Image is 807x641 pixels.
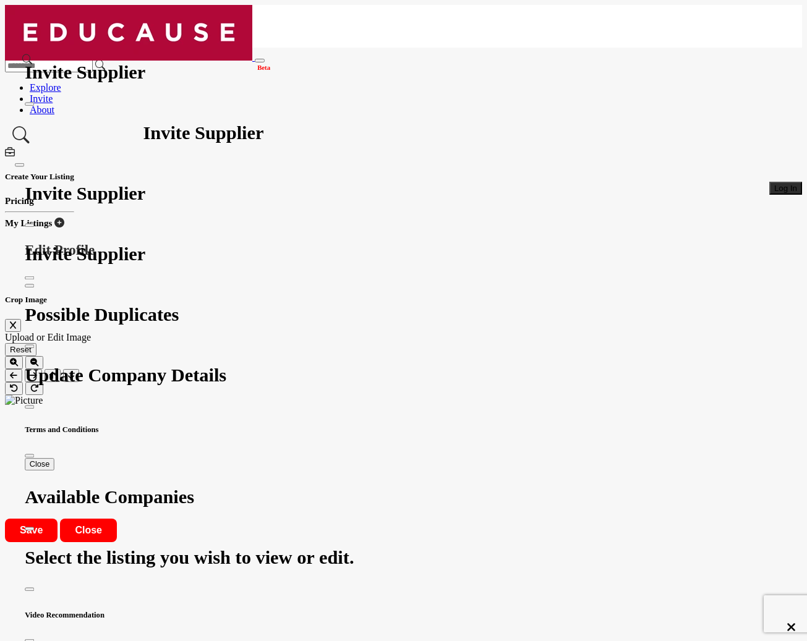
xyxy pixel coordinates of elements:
a: Pricing [5,195,34,206]
button: Close [25,405,34,409]
h1: Select the listing you wish to view or edit. [25,547,782,569]
button: Log In [769,182,802,195]
img: site Logo [5,5,252,61]
input: Search [5,60,93,72]
h1: Invite Supplier [25,62,782,83]
h5: Video Recommendation [25,610,782,619]
h1: Invite Supplier [25,183,782,205]
button: Close [25,345,34,349]
h1: Available Companies [25,486,782,508]
div: Edit Profile Image [5,295,802,541]
button: Toggle navigation [255,59,265,62]
button: Close Image Upload Modal [5,319,21,332]
button: Save [5,519,58,542]
img: Picture [5,395,43,406]
h5: Terms and Conditions [25,425,782,435]
div: Create Your Listing [5,195,74,229]
span: Log In [774,184,797,193]
button: Close [25,459,54,471]
span: Upload or Edit Image [5,332,91,342]
button: Close [15,163,24,167]
h5: Crop Image [5,295,802,305]
a: Beta [5,52,255,62]
a: Search [5,122,37,147]
button: Close [25,284,34,288]
button: Reset [5,343,36,356]
button: Close [25,224,34,227]
h1: Possible Duplicates [25,304,782,326]
button: Close [25,103,34,106]
button: Close [25,454,34,458]
span: Pricing [5,196,34,206]
h5: Create Your Listing [5,172,74,182]
span: Reset [10,345,32,354]
h1: Invite Supplier [143,122,263,144]
button: Close [25,527,34,531]
b: My Listings [5,218,52,228]
h1: Update Company Details [25,365,782,386]
h1: Invite Supplier [25,244,782,265]
button: Close [25,588,34,592]
div: Create Your Listing [5,147,74,182]
h1: Edit Profile [25,242,782,258]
